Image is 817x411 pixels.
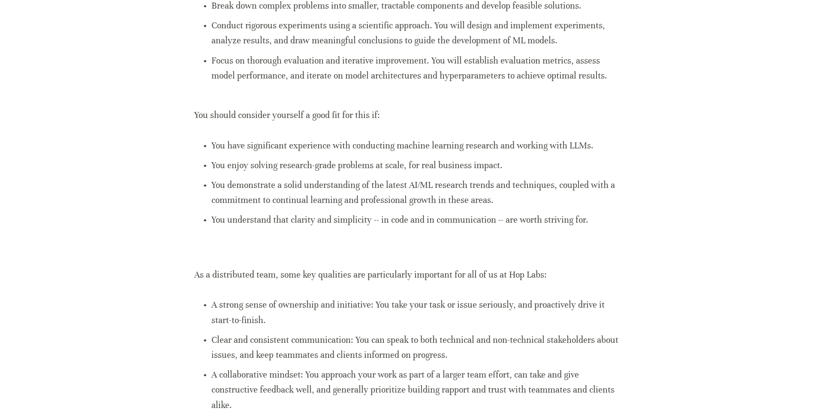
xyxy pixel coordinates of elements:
[211,18,623,48] p: Conduct rigorous experiments using a scientific approach. You will design and implement experimen...
[211,158,623,173] p: You enjoy solving research-grade problems at scale, for real business impact.
[211,212,623,227] p: You understand that clarity and simplicity -- in code and in communication -- are worth striving ...
[194,93,623,123] p: You should consider yourself a good fit for this if:
[211,297,623,327] p: A strong sense of ownership and initiative: You take your task or issue seriously, and proactivel...
[211,138,623,153] p: You have significant experience with conducting machine learning research and working with LLMs.
[194,267,623,282] p: As a distributed team, some key qualities are particularly important for all of us at Hop Labs:
[211,332,623,363] p: Clear and consistent communication: You can speak to both technical and non-technical stakeholder...
[211,53,623,83] p: Focus on thorough evaluation and iterative improvement. You will establish evaluation metrics, as...
[211,178,623,208] p: You demonstrate a solid understanding of the latest AI/ML research trends and techniques, coupled...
